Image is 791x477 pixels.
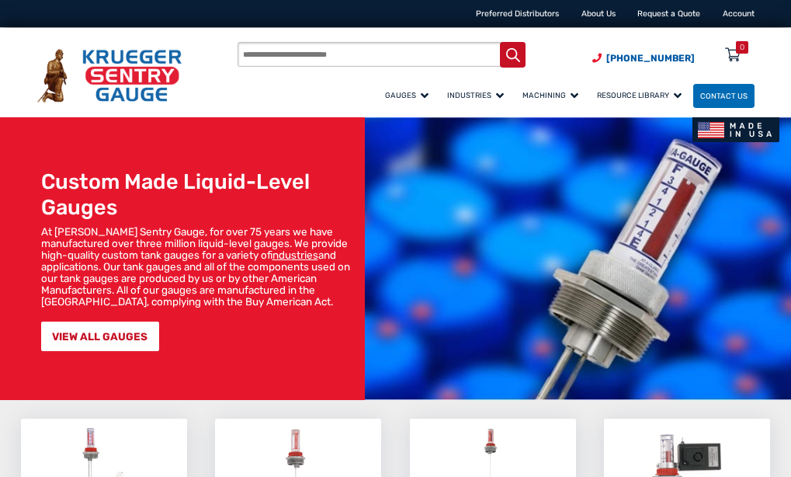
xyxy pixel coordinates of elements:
[692,117,780,142] img: Made In USA
[581,9,616,19] a: About Us
[606,53,695,64] span: [PHONE_NUMBER]
[37,49,182,103] img: Krueger Sentry Gauge
[41,226,359,308] p: At [PERSON_NAME] Sentry Gauge, for over 75 years we have manufactured over three million liquid-l...
[365,117,791,400] img: bg_hero_bannerksentry
[440,82,515,109] a: Industries
[41,322,159,350] a: VIEW ALL GAUGES
[597,91,682,99] span: Resource Library
[515,82,590,109] a: Machining
[740,41,744,54] div: 0
[637,9,700,19] a: Request a Quote
[723,9,755,19] a: Account
[700,92,748,100] span: Contact Us
[447,91,504,99] span: Industries
[693,84,755,108] a: Contact Us
[522,91,578,99] span: Machining
[378,82,440,109] a: Gauges
[272,249,318,261] a: industries
[476,9,559,19] a: Preferred Distributors
[385,91,428,99] span: Gauges
[590,82,693,109] a: Resource Library
[41,169,359,220] h1: Custom Made Liquid-Level Gauges
[592,51,695,65] a: Phone Number (920) 434-8860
